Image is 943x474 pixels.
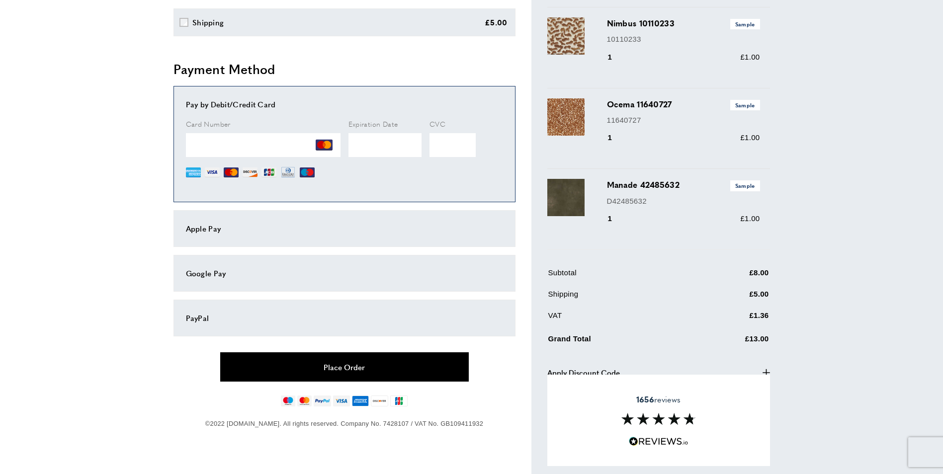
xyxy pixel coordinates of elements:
h2: Payment Method [173,60,515,78]
h3: Ocema 11640727 [607,98,760,110]
td: Subtotal [548,267,690,286]
div: 1 [607,51,626,63]
button: Place Order [220,352,469,382]
span: Sample [730,180,760,191]
td: £8.00 [690,267,769,286]
td: VAT [548,310,690,329]
td: £13.00 [690,331,769,352]
div: Apple Pay [186,223,503,235]
span: £1.00 [740,214,760,223]
img: visa [333,395,349,406]
span: ©2022 [DOMAIN_NAME]. All rights reserved. Company No. 7428107 / VAT No. GB109411932 [205,420,483,427]
td: Shipping [548,288,690,308]
div: PayPal [186,312,503,324]
span: reviews [636,395,681,404]
iframe: Secure Credit Card Frame - CVV [429,133,476,157]
span: Sample [730,100,760,110]
h3: Manade 42485632 [607,179,760,191]
div: 1 [607,132,626,144]
p: D42485632 [607,195,760,207]
img: jcb [390,395,408,406]
img: mastercard [297,395,312,406]
span: Card Number [186,119,231,129]
iframe: Secure Credit Card Frame - Expiration Date [348,133,422,157]
span: £1.00 [740,133,760,142]
div: Google Pay [186,267,503,279]
img: Nimbus 10110233 [547,17,585,55]
img: Ocema 11640727 [547,98,585,136]
img: Reviews.io 5 stars [629,437,688,446]
h3: Nimbus 10110233 [607,17,760,29]
img: MI.png [300,165,315,180]
img: JCB.png [261,165,276,180]
span: £1.00 [740,53,760,61]
img: discover [371,395,388,406]
p: 11640727 [607,114,760,126]
img: DI.png [243,165,257,180]
td: Grand Total [548,331,690,352]
span: Expiration Date [348,119,398,129]
div: 1 [607,213,626,225]
span: Apply Discount Code [547,367,620,379]
img: MC.png [224,165,239,180]
p: 10110233 [607,33,760,45]
div: Shipping [192,16,224,28]
img: DN.png [280,165,296,180]
img: maestro [281,395,295,406]
div: Pay by Debit/Credit Card [186,98,503,110]
iframe: Secure Credit Card Frame - Credit Card Number [186,133,341,157]
td: £5.00 [690,288,769,308]
img: paypal [314,395,331,406]
div: £5.00 [485,16,508,28]
img: Manade 42485632 [547,179,585,216]
strong: 1656 [636,394,654,405]
img: AE.png [186,165,201,180]
span: CVC [429,119,445,129]
img: MC.png [316,137,333,154]
td: £1.36 [690,310,769,329]
span: Sample [730,19,760,29]
img: VI.png [205,165,220,180]
img: american-express [352,395,369,406]
img: Reviews section [621,413,696,425]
